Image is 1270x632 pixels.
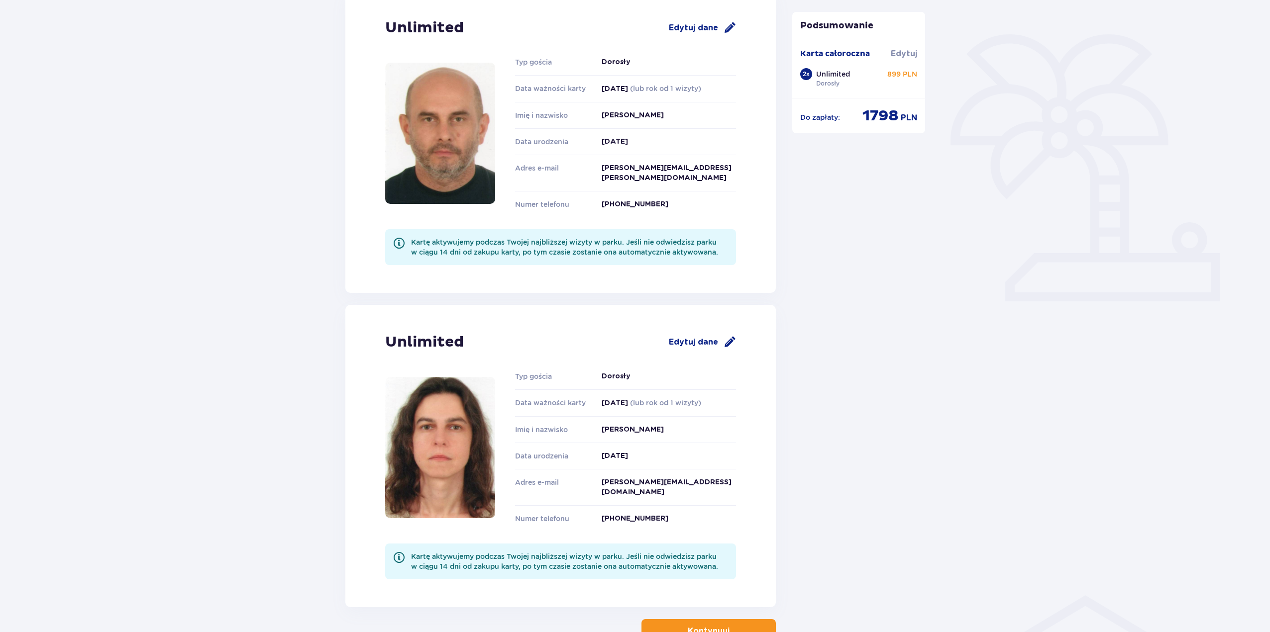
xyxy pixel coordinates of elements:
[602,425,664,435] p: [PERSON_NAME]
[602,110,664,120] p: [PERSON_NAME]
[515,163,590,173] p: Adres e-mail
[901,112,917,123] span: PLN
[602,451,628,461] p: [DATE]
[891,48,917,59] button: Edytuj
[602,199,668,209] p: [PHONE_NUMBER]
[515,425,590,435] p: Imię i nazwisko
[602,398,701,408] p: [DATE]
[515,451,590,461] p: Data urodzenia
[515,514,590,524] p: Numer telefonu
[385,333,464,352] p: Unlimited
[515,110,590,120] p: Imię i nazwisko
[602,371,631,381] p: Dorosły
[515,84,590,93] p: Data ważności karty
[800,48,870,59] p: Karta całoroczna
[515,199,590,209] p: Numer telefonu
[630,85,701,92] span: (lub rok od 1 wizyty)
[602,57,631,67] p: Dorosły
[515,137,590,147] p: Data urodzenia
[800,68,812,80] div: 2 x
[669,22,718,33] span: Edytuj dane
[411,237,728,257] div: Kartę aktywujemy podczas Twojej najbliższej wizyty w parku. Jeśli nie odwiedzisz parku w ciągu 14...
[800,112,840,122] p: Do zapłaty :
[515,371,590,381] p: Typ gościa
[669,337,718,348] span: Edytuj dane
[669,22,736,34] a: Edytuj dane
[630,399,701,407] span: (lub rok od 1 wizyty)
[515,57,590,67] p: Typ gościa
[602,137,628,147] p: [DATE]
[602,163,736,183] p: [PERSON_NAME][EMAIL_ADDRESS][PERSON_NAME][DOMAIN_NAME]
[515,398,590,408] p: Data ważności karty
[816,79,840,88] p: Dorosły
[515,477,590,487] p: Adres e-mail
[411,551,728,571] div: Kartę aktywujemy podczas Twojej najbliższej wizyty w parku. Jeśli nie odwiedzisz parku w ciągu 14...
[792,20,926,32] p: Podsumowanie
[816,69,850,79] p: Unlimited
[887,69,917,79] p: 899 PLN
[862,106,899,125] span: 1798
[669,336,736,348] a: Edytuj dane
[602,477,736,497] p: [PERSON_NAME][EMAIL_ADDRESS][DOMAIN_NAME]
[602,514,668,524] p: [PHONE_NUMBER]
[385,18,464,37] p: Unlimited
[602,84,701,94] p: [DATE]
